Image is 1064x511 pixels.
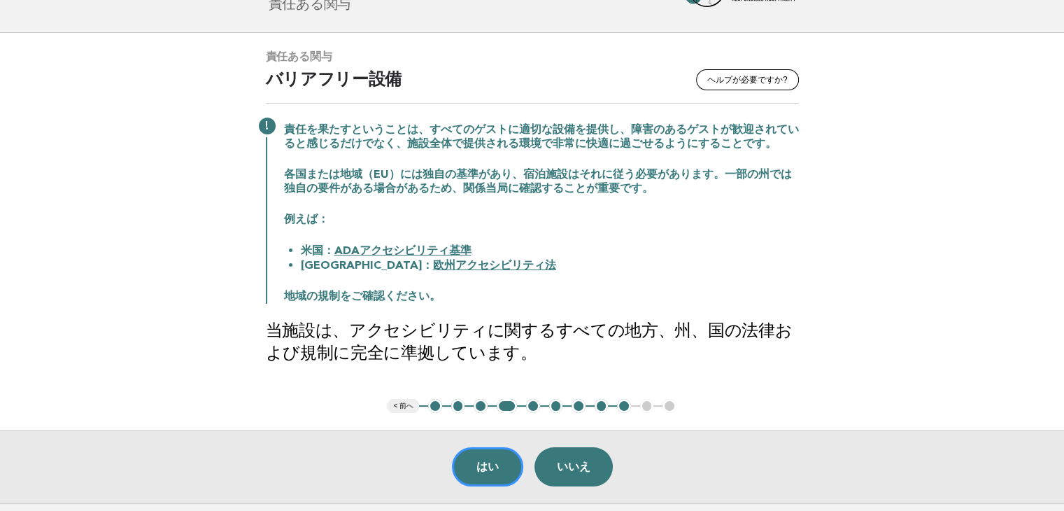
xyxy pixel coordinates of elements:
[433,260,556,272] a: 欧州アクセシビリティ法
[301,260,433,272] font: [GEOGRAPHIC_DATA]：
[621,400,626,411] font: 9
[266,72,402,89] font: バリアフリー設備
[266,50,332,63] font: 責任ある関与
[526,399,540,413] button: 5
[334,246,471,257] a: ADAアクセシビリティ基準
[707,75,788,85] font: ヘルプが必要ですか?
[576,400,581,411] font: 7
[284,214,329,225] font: 例えば：
[504,400,509,411] font: 4
[266,323,793,363] font: 当施設は、アクセシビリティに関するすべての地方、州、国の法律および規制に完全に準拠しています。
[557,461,590,472] font: いいえ
[476,461,499,472] font: はい
[478,400,483,411] font: 3
[388,399,419,413] button: < 前へ
[595,399,609,413] button: 8
[452,447,523,486] button: はい
[617,399,631,413] button: 9
[393,402,413,409] font: < 前へ
[474,399,488,413] button: 3
[530,400,535,411] font: 5
[432,400,437,411] font: 1
[599,400,604,411] font: 8
[534,447,613,486] button: いいえ
[284,169,792,195] font: 各国または地域（EU）には独自の基準があり、宿泊施設はそれに従う必要があります。一部の州では独自の要件がある場合があるため、関係当局に確認することが重要です。
[572,399,586,413] button: 7
[549,399,563,413] button: 6
[284,125,799,150] font: 責任を果たすということは、すべてのゲストに適切な設備を提供し、障害のあるゲストが歓迎されていると感じるだけでなく、施設全体で提供される環境で非常に快適に過ごせるようにすることです。
[428,399,442,413] button: 1
[553,400,558,411] font: 6
[497,399,517,413] button: 4
[455,400,460,411] font: 2
[301,246,334,257] font: 米国：
[284,291,441,302] font: 地域の規制をご確認ください。
[451,399,465,413] button: 2
[696,69,799,90] button: ヘルプが必要ですか?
